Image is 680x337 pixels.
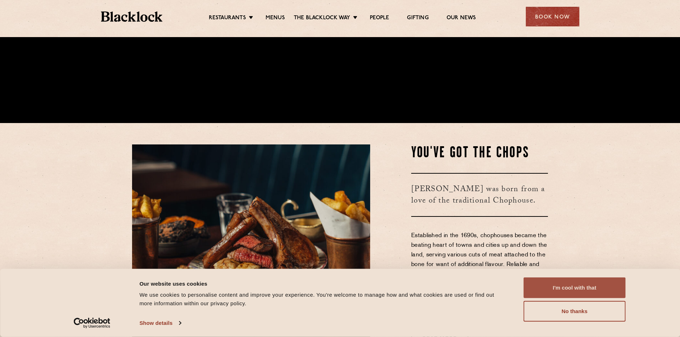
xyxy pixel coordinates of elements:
p: Established in the 1690s, chophouses became the beating heart of towns and cities up and down the... [411,231,548,318]
a: Gifting [407,15,428,22]
button: No thanks [524,301,626,322]
button: I'm cool with that [524,277,626,298]
a: Our News [447,15,476,22]
div: Our website uses cookies [140,279,508,288]
a: Show details [140,318,181,328]
img: BL_Textured_Logo-footer-cropped.svg [101,11,163,22]
a: Menus [266,15,285,22]
a: People [370,15,389,22]
h3: [PERSON_NAME] was born from a love of the traditional Chophouse. [411,173,548,217]
a: The Blacklock Way [294,15,350,22]
a: Usercentrics Cookiebot - opens in a new window [61,318,123,328]
div: We use cookies to personalise content and improve your experience. You're welcome to manage how a... [140,291,508,308]
div: Book Now [526,7,579,26]
h2: You've Got The Chops [411,144,548,162]
a: Restaurants [209,15,246,22]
